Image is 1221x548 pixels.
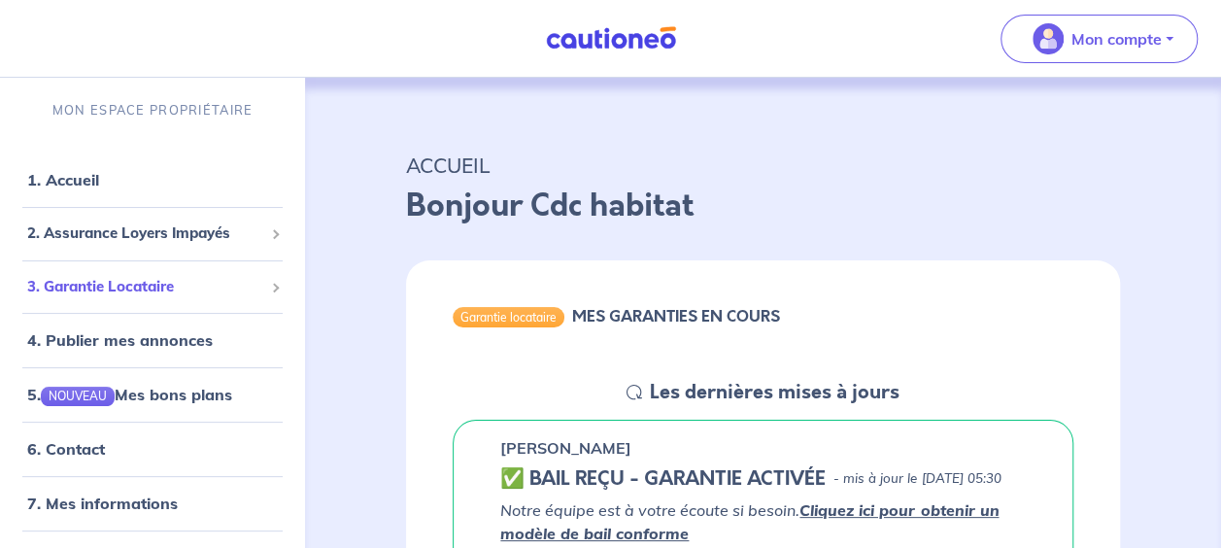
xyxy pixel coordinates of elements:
div: Garantie locataire [453,307,564,326]
a: 6. Contact [27,439,105,459]
p: Mon compte [1071,27,1162,51]
div: 3. Garantie Locataire [8,268,297,306]
h6: MES GARANTIES EN COURS [572,307,780,325]
div: 7. Mes informations [8,484,297,523]
p: [PERSON_NAME] [500,436,631,460]
a: 7. Mes informations [27,494,178,513]
img: Cautioneo [538,26,684,51]
div: 4. Publier mes annonces [8,321,297,360]
img: illu_account_valid_menu.svg [1033,23,1064,54]
span: 2. Assurance Loyers Impayés [27,223,263,245]
button: illu_account_valid_menu.svgMon compte [1001,15,1198,63]
div: 5.NOUVEAUMes bons plans [8,375,297,414]
div: 2. Assurance Loyers Impayés [8,215,297,253]
a: Cliquez ici pour obtenir un modèle de bail conforme [500,500,999,543]
a: 1. Accueil [27,170,99,189]
div: 1. Accueil [8,160,297,199]
p: MON ESPACE PROPRIÉTAIRE [52,101,253,120]
p: ACCUEIL [406,148,1120,183]
h5: ✅ BAIL REÇU - GARANTIE ACTIVÉE [500,467,826,491]
div: 6. Contact [8,429,297,468]
a: 5.NOUVEAUMes bons plans [27,385,232,404]
a: 4. Publier mes annonces [27,330,213,350]
em: Notre équipe est à votre écoute si besoin. [500,500,999,543]
p: Bonjour Cdc habitat [406,183,1120,229]
div: state: CONTRACT-VALIDATED, Context: IN-LANDLORD,IS-GL-CAUTION-IN-LANDLORD [500,467,1026,491]
h5: Les dernières mises à jours [650,381,899,404]
p: - mis à jour le [DATE] 05:30 [833,469,1001,489]
span: 3. Garantie Locataire [27,276,263,298]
